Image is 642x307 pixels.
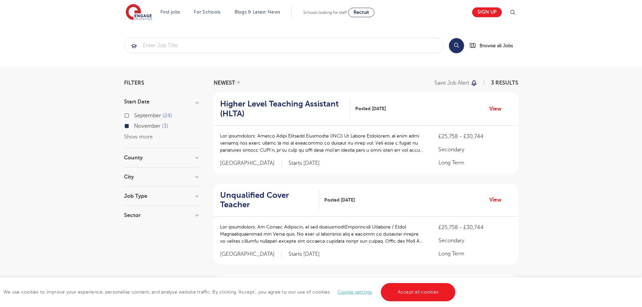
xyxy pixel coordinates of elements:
[438,159,511,167] p: Long Term
[469,42,518,50] a: Browse all Jobs
[438,250,511,258] p: Long Term
[348,8,374,17] a: Recruit
[124,38,444,53] input: Submit
[124,99,198,104] h3: Start Date
[220,190,319,210] a: Unqualified Cover Teacher
[354,10,369,15] span: Recruit
[134,113,139,117] input: September 24
[124,38,444,53] div: Submit
[124,193,198,199] h3: Job Type
[489,195,507,204] a: View
[434,80,478,86] button: Save job alert
[162,113,172,119] span: 24
[449,38,464,53] button: Search
[381,283,456,301] a: Accept all cookies
[134,123,139,127] input: November 3
[355,105,386,112] span: Posted [DATE]
[235,9,280,14] a: Blogs & Latest News
[134,123,160,129] span: November
[162,123,168,129] span: 3
[220,190,314,210] h2: Unqualified Cover Teacher
[288,251,320,258] p: Starts [DATE]
[220,132,425,154] p: Lor ipsumdolors: Ametco Adipi Elitsedd Eiusmodte (INCI) Ut Labore Etdolorem, al enim admi veniamq...
[220,223,425,245] p: Lor ipsumdolors: Am Consec Adipiscin, el sed doeiusmodtEmporincidi Utlabore / Etdol Magnaaliquaen...
[124,134,153,140] button: Show more
[124,155,198,160] h3: County
[124,174,198,180] h3: City
[324,196,355,204] span: Posted [DATE]
[491,80,518,86] span: 3 RESULTS
[480,42,513,50] span: Browse all Jobs
[126,4,152,21] img: Engage Education
[438,146,511,154] p: Secondary
[160,9,180,14] a: Find jobs
[489,104,507,113] a: View
[220,251,282,258] span: [GEOGRAPHIC_DATA]
[194,9,220,14] a: For Schools
[434,80,469,86] p: Save job alert
[338,289,372,295] a: Cookie settings
[438,237,511,245] p: Secondary
[220,160,282,167] span: [GEOGRAPHIC_DATA]
[438,132,511,141] p: £25,758 - £30,744
[438,223,511,232] p: £25,758 - £30,744
[303,10,347,15] span: Schools looking for staff
[124,213,198,218] h3: Sector
[220,99,345,119] h2: Higher Level Teaching Assistant (HLTA)
[288,160,320,167] p: Starts [DATE]
[124,80,144,86] span: Filters
[472,7,502,17] a: Sign up
[3,289,457,295] span: We use cookies to improve your experience, personalise content, and analyse website traffic. By c...
[134,113,161,119] span: September
[220,99,350,119] a: Higher Level Teaching Assistant (HLTA)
